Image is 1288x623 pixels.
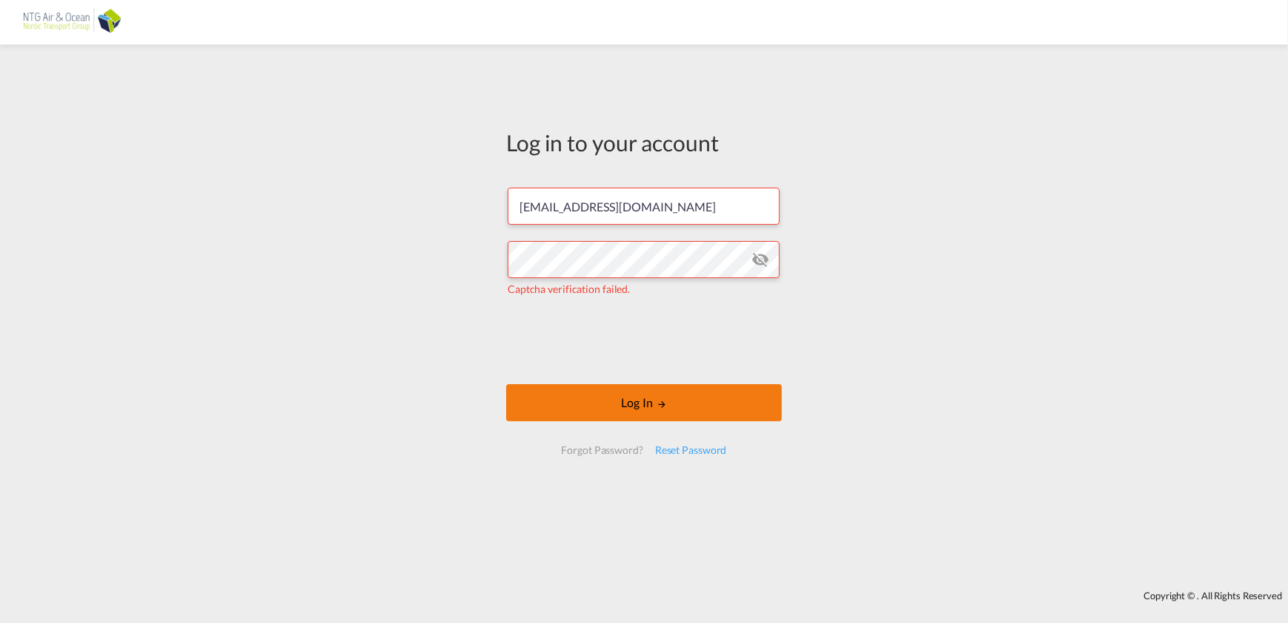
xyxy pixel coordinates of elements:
iframe: reCAPTCHA [531,311,757,369]
md-icon: icon-eye-off [751,251,769,268]
span: Captcha verification failed. [508,283,630,295]
button: LOGIN [506,384,782,421]
input: Enter email/phone number [508,188,780,225]
div: Log in to your account [506,127,782,158]
img: af31b1c0b01f11ecbc353f8e72265e29.png [22,6,122,39]
div: Reset Password [649,437,733,464]
div: Forgot Password? [555,437,648,464]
